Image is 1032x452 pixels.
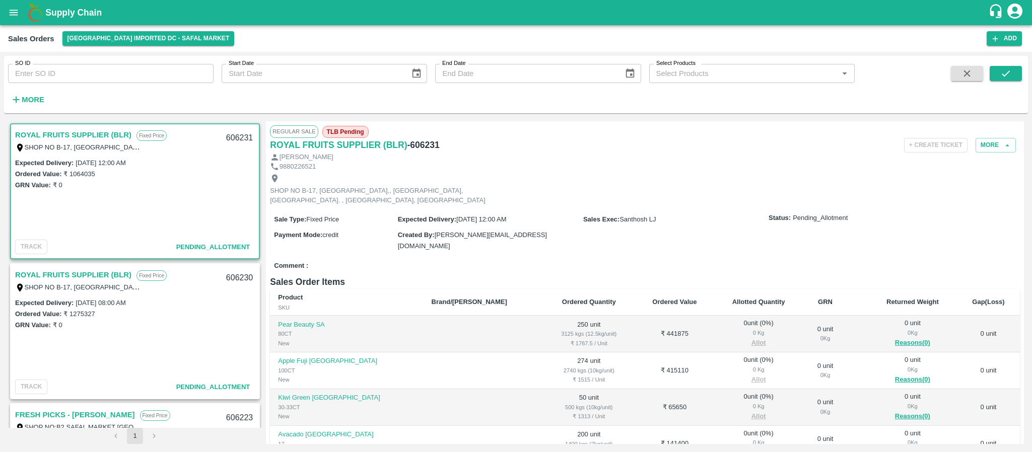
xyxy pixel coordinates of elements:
label: Select Products [656,59,696,67]
button: More [8,91,47,108]
b: GRN [818,298,833,306]
label: Created By : [398,231,435,239]
b: Gap(Loss) [972,298,1004,306]
td: 274 unit [542,352,635,389]
div: 0 Kg [722,365,795,374]
div: 0 Kg [876,365,949,374]
td: ₹ 415110 [635,352,714,389]
label: ₹ 0 [53,181,62,189]
div: 80CT [278,329,415,338]
button: More [976,138,1016,153]
button: Reasons(0) [876,411,949,422]
button: page 1 [127,428,143,444]
td: 50 unit [542,389,635,426]
a: ROYAL FRUITS SUPPLIER (BLR) [15,268,131,281]
label: [DATE] 12:00 AM [76,159,125,167]
p: Fixed Price [136,270,167,281]
label: Payment Mode : [274,231,322,239]
input: Enter SO ID [8,64,214,83]
button: Reasons(0) [876,374,949,386]
label: Expected Delivery : [15,299,74,307]
label: SO ID [15,59,30,67]
div: account of current user [1006,2,1024,23]
nav: pagination navigation [106,428,164,444]
div: 0 unit [811,361,839,380]
p: SHOP NO B-17, [GEOGRAPHIC_DATA],, [GEOGRAPHIC_DATA], [GEOGRAPHIC_DATA]. , [GEOGRAPHIC_DATA], [GEO... [270,186,497,205]
a: Supply Chain [45,6,988,20]
p: Apple Fuji [GEOGRAPHIC_DATA] [278,356,415,366]
h6: - 606231 [407,138,440,152]
div: 3125 kgs (12.5kg/unit) [551,329,627,338]
div: 0 Kg [722,328,795,337]
span: credit [322,231,338,239]
b: Brand/[PERSON_NAME] [432,298,507,306]
button: open drawer [2,1,25,24]
span: Pending_Allotment [793,213,848,223]
p: Pear Beauty SA [278,320,415,330]
a: ROYAL FRUITS SUPPLIER (BLR) [270,138,407,152]
b: Supply Chain [45,8,102,18]
input: Start Date [222,64,403,83]
td: 0 unit [957,389,1020,426]
b: Ordered Quantity [562,298,616,306]
button: Open [838,67,851,80]
img: logo [25,3,45,23]
label: Expected Delivery : [398,215,456,223]
div: 0 Kg [876,328,949,337]
a: FRESH PICKS - [PERSON_NAME] [15,408,135,421]
p: Kiwi Green [GEOGRAPHIC_DATA] [278,393,415,403]
button: Choose date [621,64,640,83]
button: Reasons(0) [876,337,949,349]
b: Product [278,293,303,301]
div: 0 unit [876,319,949,349]
span: TLB Pending [322,126,369,138]
div: 17 [278,439,415,448]
b: Allotted Quantity [732,298,785,306]
label: ₹ 1064035 [63,170,95,178]
div: 606230 [220,266,259,290]
span: Pending_Allotment [176,243,250,251]
span: Fixed Price [306,215,339,223]
h6: Sales Order Items [270,275,1020,289]
div: 606231 [220,126,259,150]
div: 0 unit ( 0 %) [722,355,795,386]
div: 0 Kg [876,402,949,411]
button: Select DC [62,31,235,46]
button: Choose date [407,64,426,83]
div: New [278,412,415,421]
p: Fixed Price [140,410,170,421]
div: 606223 [220,406,259,430]
div: ₹ 1313 / Unit [551,412,627,421]
b: Ordered Value [652,298,697,306]
label: SHOP NO B-17, [GEOGRAPHIC_DATA],, [GEOGRAPHIC_DATA], [GEOGRAPHIC_DATA]. , [GEOGRAPHIC_DATA], [GEO... [25,143,435,151]
label: Comment : [274,261,308,271]
p: Fixed Price [136,130,167,141]
p: [PERSON_NAME] [280,153,333,162]
td: ₹ 441875 [635,316,714,352]
td: 0 unit [957,316,1020,352]
label: Status: [769,213,791,223]
div: 500 kgs (10kg/unit) [551,403,627,412]
a: ROYAL FRUITS SUPPLIER (BLR) [15,128,131,141]
span: [PERSON_NAME][EMAIL_ADDRESS][DOMAIN_NAME] [398,231,547,250]
div: 0 Kg [811,334,839,343]
span: [DATE] 12:00 AM [456,215,506,223]
div: 0 unit [811,398,839,416]
div: 0 unit [811,325,839,343]
label: ₹ 1275327 [63,310,95,318]
div: 1400 kgs (7kg/unit) [551,439,627,448]
div: 0 Kg [811,370,839,380]
span: Pending_Allotment [176,383,250,391]
div: SKU [278,303,415,312]
strong: More [22,96,44,104]
span: Santhosh LJ [620,215,656,223]
div: 0 unit ( 0 %) [722,319,795,349]
label: Start Date [229,59,254,67]
input: End Date [435,64,616,83]
label: Ordered Value: [15,310,61,318]
div: 2740 kgs (10kg/unit) [551,366,627,375]
label: Expected Delivery : [15,159,74,167]
div: New [278,339,415,348]
p: 9880226521 [280,162,316,172]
